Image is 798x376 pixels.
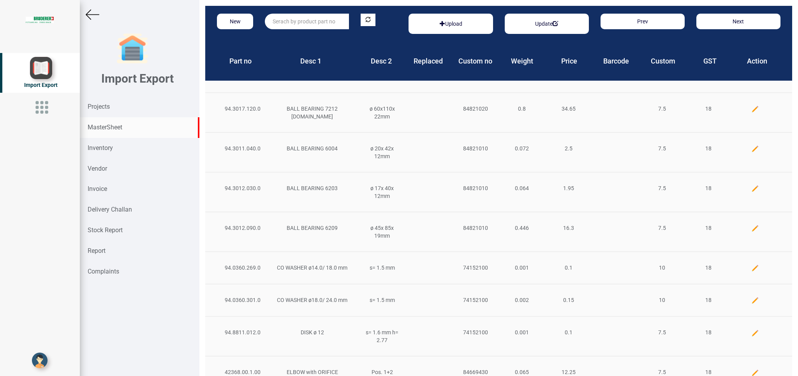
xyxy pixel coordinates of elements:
div: 7.5 [639,368,685,376]
h4: Desc 1 [270,57,352,65]
img: edit.png [751,185,759,192]
span: Import Export [24,82,58,88]
div: 0.1 [545,328,592,336]
img: edit.png [751,145,759,153]
strong: Delivery Challan [88,206,132,213]
div: BALL BEARING 6209 [266,224,359,232]
h4: Part no [223,57,258,65]
img: edit.png [751,264,759,272]
div: Basic example [409,14,493,34]
div: 7.5 [639,224,685,232]
div: CO WASHER ø14.0/ 18.0 mm [266,264,359,272]
strong: Complaints [88,268,119,275]
div: 0.001 [499,264,546,272]
strong: Projects [88,103,110,110]
div: 94.3011.040.0 [219,145,266,152]
div: 10 [639,296,685,304]
div: ø 17x 40x 12mm [359,184,405,200]
div: 0.8 [499,105,546,113]
strong: Stock Report [88,226,123,234]
strong: Inventory [88,144,113,152]
div: 94.3012.090.0 [219,224,266,232]
div: BALL BEARING 7212 [DOMAIN_NAME] [266,105,359,120]
h4: Replaced [410,57,446,65]
div: 18 [685,328,732,336]
img: edit.png [751,297,759,304]
div: 84821010 [452,224,499,232]
div: 18 [685,224,732,232]
h4: Weight [505,57,540,65]
div: 94.8811.012.0 [219,328,266,336]
img: edit.png [751,105,759,113]
div: 34.65 [545,105,592,113]
div: 74152100 [452,328,499,336]
button: Next [696,14,780,29]
div: 7.5 [639,105,685,113]
div: 74152100 [452,296,499,304]
img: edit.png [751,329,759,337]
div: 18 [685,264,732,272]
div: ø 60x110x 22mm [359,105,405,120]
strong: Report [88,247,106,254]
div: 18 [685,145,732,152]
div: 74152100 [452,264,499,272]
div: 0.15 [545,296,592,304]
div: 0.072 [499,145,546,152]
img: edit.png [751,224,759,232]
h4: Custom no [458,57,493,65]
div: 0.001 [499,328,546,336]
div: 42368.00.1.00 [219,368,266,376]
div: BALL BEARING 6004 [266,145,359,152]
div: Pos. 1+2 [359,368,405,376]
div: 2.5 [545,145,592,152]
div: s= 1.5 mm [359,296,405,304]
div: 84821010 [452,184,499,192]
div: 18 [685,105,732,113]
div: 84669430 [452,368,499,376]
div: 84821020 [452,105,499,113]
strong: Invoice [88,185,107,192]
b: Import Export [101,72,174,85]
div: s= 1.6 mm h= 2.77 [359,328,405,344]
div: CO WASHER ø18.0/ 24.0 mm [266,296,359,304]
h4: GST [692,57,728,65]
div: 94.0360.301.0 [219,296,266,304]
div: 0.065 [499,368,546,376]
h4: Custom [645,57,681,65]
div: 0.1 [545,264,592,272]
div: Basic example [505,14,589,34]
h4: Price [551,57,587,65]
div: 7.5 [639,328,685,336]
div: DISK ø 12 [266,328,359,336]
div: 12.25 [545,368,592,376]
button: Update [530,18,563,30]
div: 94.3012.030.0 [219,184,266,192]
div: 1.95 [545,184,592,192]
div: 7.5 [639,184,685,192]
div: 10 [639,264,685,272]
div: 18 [685,296,732,304]
strong: Vendor [88,165,107,172]
div: ELBOW with ORIFICE [266,368,359,376]
div: s= 1.5 mm [359,264,405,272]
h4: Desc 2 [364,57,399,65]
div: BALL BEARING 6203 [266,184,359,192]
input: Serach by product part no [265,14,349,29]
button: Prev [601,14,685,29]
h4: Action [739,57,775,65]
button: New [217,14,253,29]
div: 84821010 [452,145,499,152]
div: 94.0360.269.0 [219,264,266,272]
div: ø 45x 85x 19mm [359,224,405,240]
div: 18 [685,184,732,192]
div: 0.446 [499,224,546,232]
div: 94.3017.120.0 [219,105,266,113]
h4: Barcode [599,57,634,65]
div: ø 20x 42x 12mm [359,145,405,160]
div: 7.5 [639,145,685,152]
strong: MasterSheet [88,124,122,131]
div: 0.064 [499,184,546,192]
img: garage-closed.png [117,33,148,64]
div: 16.3 [545,224,592,232]
div: 18 [685,368,732,376]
